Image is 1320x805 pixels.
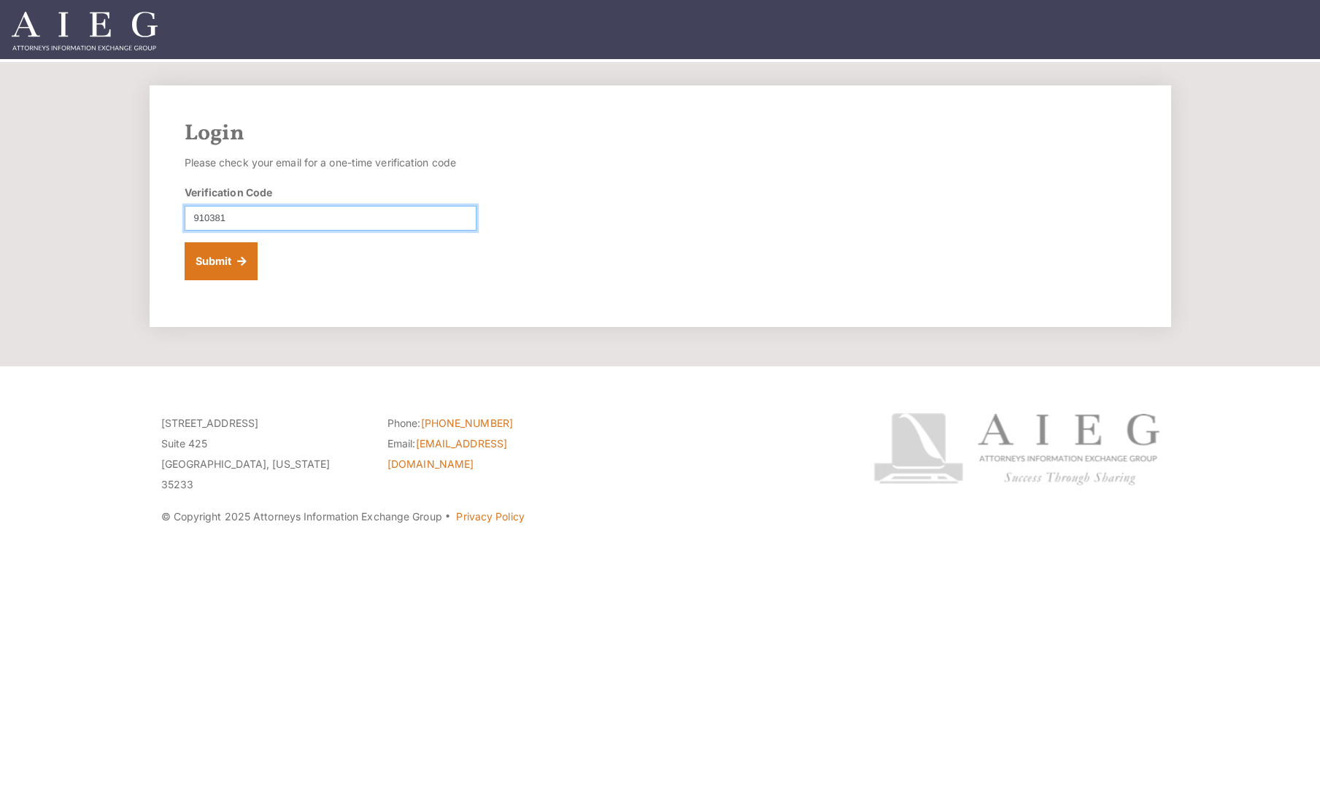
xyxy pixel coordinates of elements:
[185,185,273,200] label: Verification Code
[387,434,592,474] li: Email:
[444,516,451,523] span: ·
[873,413,1159,485] img: Attorneys Information Exchange Group logo
[387,437,507,470] a: [EMAIL_ADDRESS][DOMAIN_NAME]
[421,417,513,429] a: [PHONE_NUMBER]
[456,510,524,523] a: Privacy Policy
[387,413,592,434] li: Phone:
[185,242,258,280] button: Submit
[185,120,1136,147] h2: Login
[161,413,366,495] p: [STREET_ADDRESS] Suite 425 [GEOGRAPHIC_DATA], [US_STATE] 35233
[161,507,819,527] p: © Copyright 2025 Attorneys Information Exchange Group
[185,153,476,173] p: Please check your email for a one-time verification code
[12,12,158,50] img: Attorneys Information Exchange Group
